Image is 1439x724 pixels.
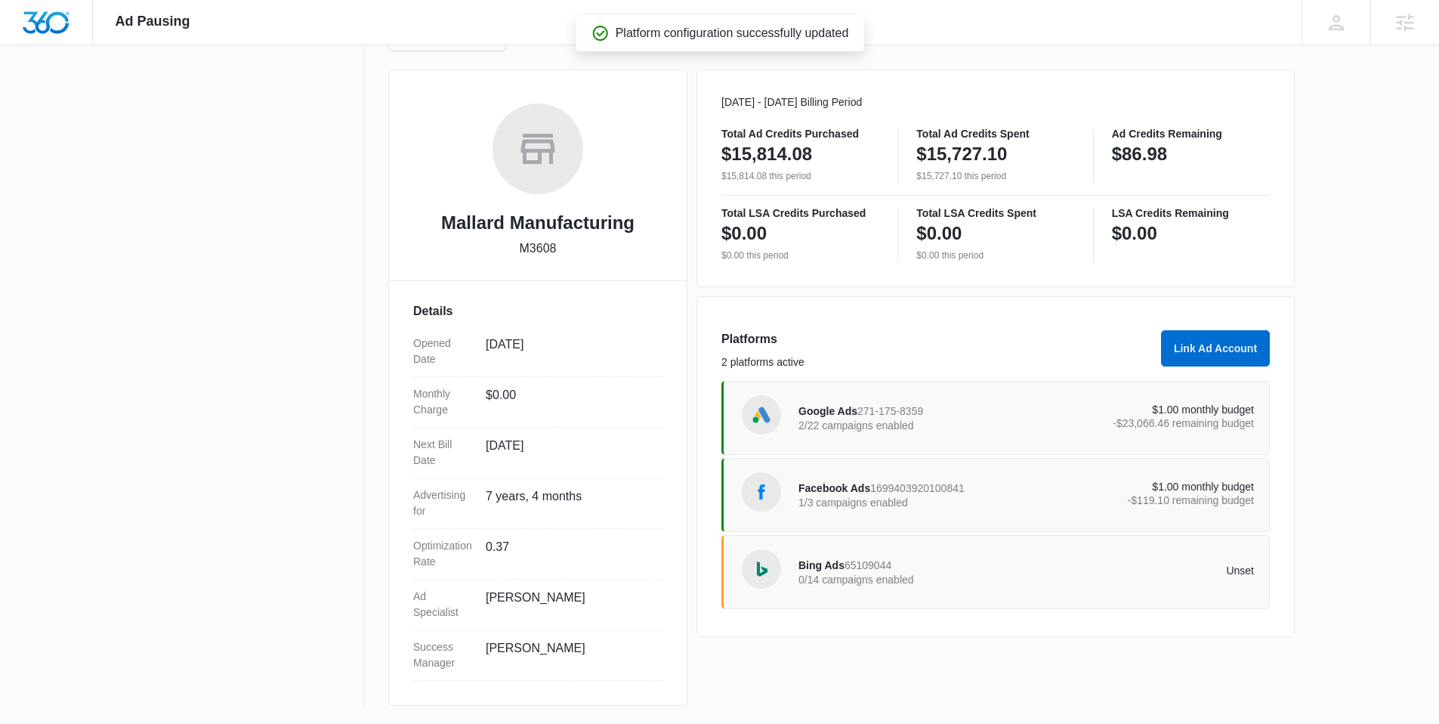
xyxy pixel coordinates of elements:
dt: Ad Specialist [413,589,474,620]
p: $15,814.08 [721,142,812,166]
p: M3608 [520,240,557,258]
p: Total Ad Credits Purchased [721,128,879,139]
img: Google Ads [750,404,773,426]
dd: 0.37 [486,538,650,570]
dt: Opened Date [413,336,474,367]
p: Unset [1027,565,1255,576]
p: $0.00 [1112,221,1157,246]
span: Ad Pausing [116,14,190,29]
div: Ad Specialist[PERSON_NAME] [413,580,662,630]
p: $86.98 [1112,142,1167,166]
span: Facebook Ads [798,482,870,494]
p: 1/3 campaigns enabled [798,497,1027,508]
div: Optimization Rate0.37 [413,529,662,580]
p: $0.00 [721,221,767,246]
dd: [DATE] [486,336,650,367]
p: $15,727.10 [916,142,1007,166]
h3: Details [413,302,662,320]
p: $1.00 monthly budget [1027,481,1255,492]
dd: 7 years, 4 months [486,487,650,519]
div: Success Manager[PERSON_NAME] [413,630,662,681]
div: Advertising for7 years, 4 months [413,478,662,529]
dt: Monthly Charge [413,386,474,418]
dd: [PERSON_NAME] [486,589,650,620]
p: Platform configuration successfully updated [615,24,848,42]
dd: [DATE] [486,437,650,469]
dd: [PERSON_NAME] [486,639,650,671]
p: Ad Credits Remaining [1112,128,1270,139]
a: Bing AdsBing Ads651090440/14 campaigns enabledUnset [721,535,1270,609]
h3: Platforms [721,330,1152,348]
span: 1699403920100841 [870,482,965,494]
p: -$23,066.46 remaining budget [1027,418,1255,429]
dt: Next Bill Date [413,437,474,469]
span: Google Ads [798,405,857,417]
dd: $0.00 [486,386,650,418]
dt: Advertising for [413,487,474,519]
p: -$119.10 remaining budget [1027,495,1255,506]
span: Bing Ads [798,559,845,571]
a: Facebook AdsFacebook Ads16994039201008411/3 campaigns enabled$1.00 monthly budget-$119.10 remaini... [721,458,1270,532]
div: Monthly Charge$0.00 [413,377,662,428]
img: Bing Ads [750,558,773,580]
p: $15,727.10 this period [916,169,1074,183]
span: 271-175-8359 [857,405,923,417]
p: $15,814.08 this period [721,169,879,183]
p: $0.00 this period [721,249,879,262]
p: LSA Credits Remaining [1112,208,1270,218]
p: $1.00 monthly budget [1027,404,1255,415]
p: Total LSA Credits Purchased [721,208,879,218]
p: Total Ad Credits Spent [916,128,1074,139]
p: 2/22 campaigns enabled [798,420,1027,431]
button: Link Ad Account [1161,330,1270,367]
p: 0/14 campaigns enabled [798,574,1027,585]
div: Opened Date[DATE] [413,326,662,377]
h2: Mallard Manufacturing [441,209,635,237]
div: Next Bill Date[DATE] [413,428,662,478]
p: [DATE] - [DATE] Billing Period [721,94,1270,110]
p: $0.00 this period [916,249,1074,262]
dt: Success Manager [413,639,474,671]
dt: Optimization Rate [413,538,474,570]
p: Total LSA Credits Spent [916,208,1074,218]
img: Facebook Ads [750,481,773,503]
a: Google AdsGoogle Ads271-175-83592/22 campaigns enabled$1.00 monthly budget-$23,066.46 remaining b... [721,381,1270,455]
p: 2 platforms active [721,354,1152,370]
p: $0.00 [916,221,962,246]
span: 65109044 [845,559,891,571]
